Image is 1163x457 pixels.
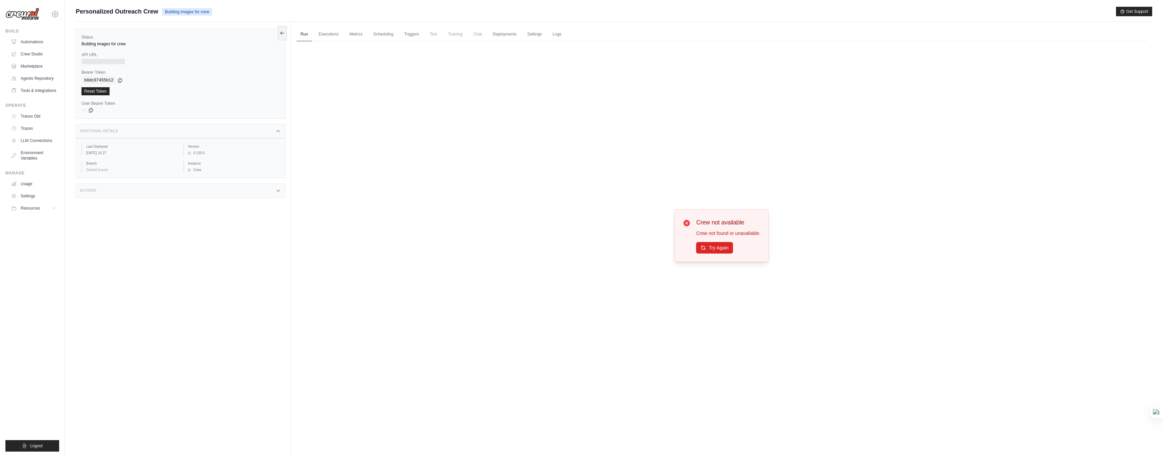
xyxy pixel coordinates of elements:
a: Executions [315,27,343,42]
a: Agents Repository [8,73,59,84]
a: Marketplace [8,61,59,72]
a: Deployments [489,27,520,42]
h3: Actions [80,189,96,193]
span: Resources [21,206,40,211]
p: Crew not found or unavailable. [696,230,760,237]
span: Chat is not available until the deployment is complete [469,27,486,41]
a: Logs [549,27,566,42]
a: Run [296,27,312,42]
a: Crew Studio [8,49,59,59]
span: Test [426,27,441,41]
a: Settings [523,27,546,42]
a: Automations [8,37,59,47]
span: Logout [30,443,43,449]
label: Bearer Token [81,70,280,75]
a: Tools & Integrations [8,85,59,96]
div: Operate [5,103,59,108]
label: Instance [188,161,280,166]
label: Branch [86,161,178,166]
label: API URL [81,52,280,57]
label: Status [81,34,280,40]
div: Build [5,28,59,34]
div: Crew [188,167,280,172]
span: Training is not available until the deployment is complete [444,27,467,41]
code: b0dc07455b12 [81,76,116,85]
button: Get Support [1116,7,1152,16]
a: Traces [8,123,59,134]
a: Triggers [400,27,423,42]
a: Scheduling [369,27,397,42]
span: Personalized Outreach Crew [76,7,158,16]
label: Last Deployed [86,144,178,149]
a: Usage [8,178,59,189]
label: Version [188,144,280,149]
a: Reset Token [81,87,110,95]
div: 0.130.0 [188,150,280,155]
a: Metrics [346,27,367,42]
a: Traces Old [8,111,59,122]
label: User Bearer Token [81,101,280,106]
button: Try Again [696,242,733,254]
h3: Crew not available [696,218,760,227]
button: Resources [8,203,59,214]
a: Settings [8,191,59,201]
div: Manage [5,170,59,176]
a: Environment Variables [8,147,59,164]
a: LLM Connections [8,135,59,146]
span: Building images for crew [162,8,212,16]
span: Default branch [86,168,108,172]
h3: Additional Details [80,129,118,133]
img: Logo [5,8,39,21]
time: September 25, 2025 at 16:27 PDT [86,151,106,155]
iframe: Chat Widget [1129,425,1163,457]
button: Logout [5,440,59,452]
div: Building images for crew [81,41,280,47]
